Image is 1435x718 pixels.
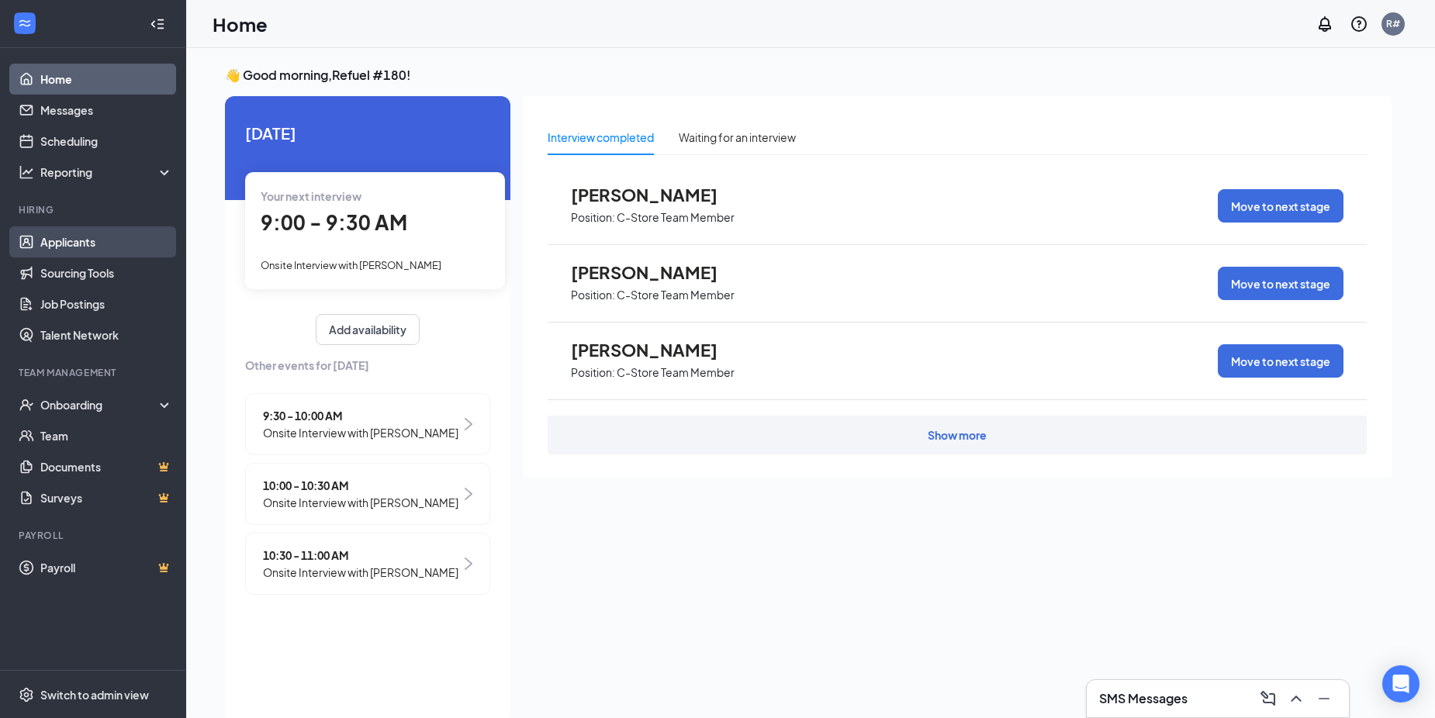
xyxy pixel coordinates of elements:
[19,203,170,216] div: Hiring
[1350,15,1368,33] svg: QuestionInfo
[571,210,615,225] p: Position:
[1287,689,1305,708] svg: ChevronUp
[316,314,420,345] button: Add availability
[571,340,742,360] span: [PERSON_NAME]
[40,95,173,126] a: Messages
[40,126,173,157] a: Scheduling
[263,477,458,494] span: 10:00 - 10:30 AM
[40,451,173,482] a: DocumentsCrown
[40,482,173,513] a: SurveysCrown
[245,357,490,374] span: Other events for [DATE]
[40,319,173,350] a: Talent Network
[19,687,34,702] svg: Settings
[1386,17,1400,30] div: R#
[40,552,173,583] a: PayrollCrown
[1284,686,1309,711] button: ChevronUp
[261,189,361,203] span: Your next interview
[1315,689,1333,708] svg: Minimize
[1218,344,1343,378] button: Move to next stage
[263,494,458,511] span: Onsite Interview with [PERSON_NAME]
[40,226,173,257] a: Applicants
[40,288,173,319] a: Job Postings
[1316,15,1334,33] svg: Notifications
[617,288,735,302] p: C-Store Team Member
[1259,689,1278,708] svg: ComposeMessage
[263,564,458,581] span: Onsite Interview with [PERSON_NAME]
[19,164,34,180] svg: Analysis
[19,397,34,413] svg: UserCheck
[225,67,1392,84] h3: 👋 Good morning, Refuel #180 !
[19,366,170,379] div: Team Management
[40,257,173,288] a: Sourcing Tools
[40,164,174,180] div: Reporting
[1218,267,1343,300] button: Move to next stage
[19,529,170,542] div: Payroll
[548,129,654,146] div: Interview completed
[1099,690,1188,707] h3: SMS Messages
[571,365,615,380] p: Position:
[17,16,33,31] svg: WorkstreamLogo
[928,427,987,443] div: Show more
[1256,686,1281,711] button: ComposeMessage
[263,547,458,564] span: 10:30 - 11:00 AM
[40,397,160,413] div: Onboarding
[1218,189,1343,223] button: Move to next stage
[261,209,407,235] span: 9:00 - 9:30 AM
[263,424,458,441] span: Onsite Interview with [PERSON_NAME]
[1312,686,1336,711] button: Minimize
[40,64,173,95] a: Home
[571,185,742,205] span: [PERSON_NAME]
[150,16,165,32] svg: Collapse
[263,407,458,424] span: 9:30 - 10:00 AM
[213,11,268,37] h1: Home
[40,420,173,451] a: Team
[571,288,615,302] p: Position:
[261,259,441,271] span: Onsite Interview with [PERSON_NAME]
[679,129,796,146] div: Waiting for an interview
[245,121,490,145] span: [DATE]
[617,210,735,225] p: C-Store Team Member
[1382,665,1419,702] div: Open Intercom Messenger
[617,365,735,380] p: C-Store Team Member
[40,687,149,702] div: Switch to admin view
[571,262,742,282] span: [PERSON_NAME]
